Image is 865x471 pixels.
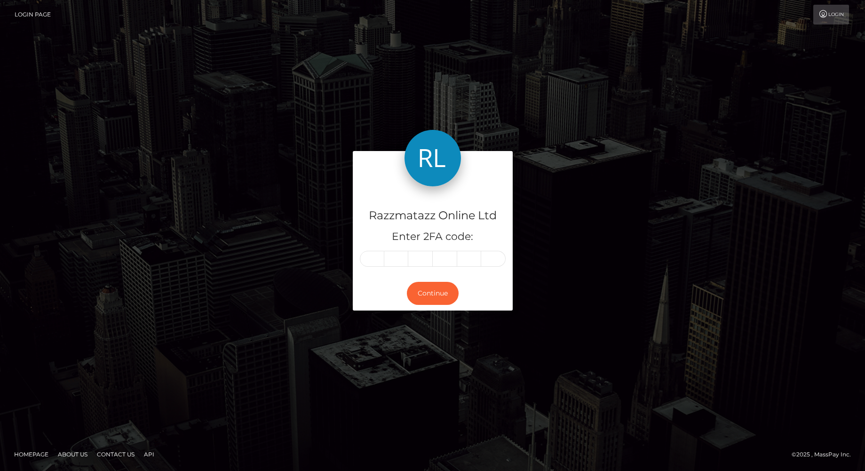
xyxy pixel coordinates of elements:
button: Continue [407,282,459,305]
h5: Enter 2FA code: [360,230,506,244]
a: Contact Us [93,447,138,462]
img: Razzmatazz Online Ltd [405,130,461,186]
a: Login [813,5,849,24]
a: Login Page [15,5,51,24]
div: © 2025 , MassPay Inc. [792,449,858,460]
a: API [140,447,158,462]
a: About Us [54,447,91,462]
h4: Razzmatazz Online Ltd [360,208,506,224]
a: Homepage [10,447,52,462]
